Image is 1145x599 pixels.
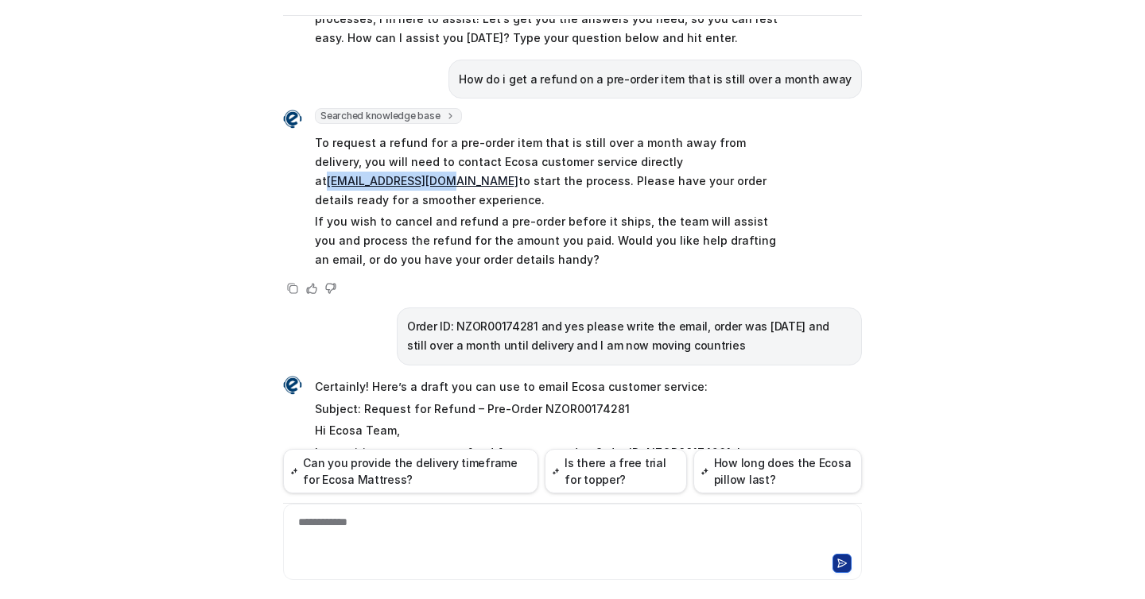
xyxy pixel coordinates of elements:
[545,449,687,493] button: Is there a free trial for topper?
[315,212,780,269] p: If you wish to cancel and refund a pre-order before it ships, the team will assist you and proces...
[693,449,862,493] button: How long does the Ecosa pillow last?
[315,108,462,124] span: Searched knowledge base
[315,421,780,440] p: Hi Ecosa Team,
[315,400,780,419] p: Subject: Request for Refund – Pre-Order NZOR00174281
[459,70,852,89] p: How do i get a refund on a pre-order item that is still over a month away
[327,174,518,187] a: [EMAIL_ADDRESS][DOMAIN_NAME]
[283,376,302,395] img: Widget
[407,317,852,355] p: Order ID: NZOR00174281 and yes please write the email, order was [DATE] and still over a month un...
[315,133,780,210] p: To request a refund for a pre-order item that is still over a month away from delivery, you will ...
[283,110,302,129] img: Widget
[315,443,780,500] p: I am writing to request a refund for my pre-order, Order ID: NZOR00174281. I placed this order [D...
[315,377,780,396] p: Certainly! Here’s a draft you can use to email Ecosa customer service:
[283,449,538,493] button: Can you provide the delivery timeframe for Ecosa Mattress?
